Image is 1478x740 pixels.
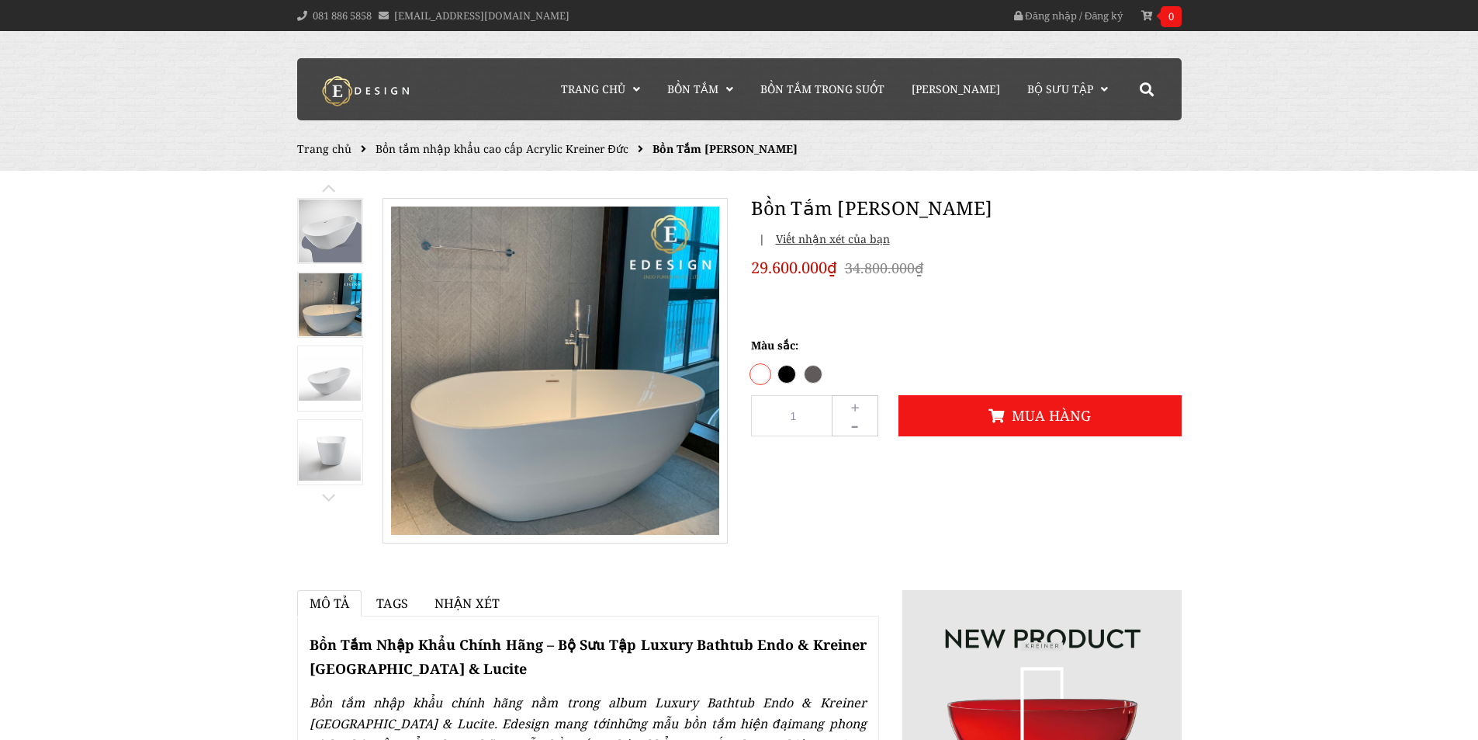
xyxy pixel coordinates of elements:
a: Bồn tắm nhập khẩu cao cấp Acrylic Kreiner Đức [376,141,628,156]
span: [PERSON_NAME] [912,82,1000,96]
a: [PERSON_NAME] [900,58,1012,120]
span: Bồn Tắm [667,82,718,96]
a: Bồn Tắm Trong Suốt [749,58,896,120]
span: Bộ Sưu Tập [1027,82,1093,96]
button: Mua hàng [898,395,1182,436]
span: / [1079,9,1082,23]
span: 0 [1161,6,1182,27]
del: 34.800.000₫ [845,259,923,277]
button: - [832,414,878,436]
button: + [832,395,878,418]
a: [EMAIL_ADDRESS][DOMAIN_NAME] [394,9,569,23]
img: Bồn Tắm Saida Kreiner [299,356,362,401]
span: | [759,231,765,246]
h1: Bồn Tắm [PERSON_NAME] [751,194,1182,222]
span: Bồn Tắm Trong Suốt [760,82,884,96]
span: 29.600.000₫ [751,256,837,280]
span: Tags [376,595,408,612]
img: Bồn Tắm Saida Kreiner [299,273,362,336]
img: Bồn Tắm Saida Kreiner [299,424,362,481]
span: Trang chủ [561,82,625,96]
div: Màu sắc: [751,334,1182,357]
span: Bồn Tắm Nhập Khẩu Chính Hãng – Bộ Sưu Tập Luxury Bathtub Endo & Kreiner [GEOGRAPHIC_DATA] & Lucite [310,635,867,678]
a: Trang chủ [549,58,652,120]
span: Viết nhận xét của bạn [768,231,890,246]
a: 081 886 5858 [313,9,372,23]
a: Bộ Sưu Tập [1016,58,1120,120]
span: Nhận xét [434,595,500,612]
span: Bồn Tắm [PERSON_NAME] [652,141,798,156]
span: Mô tả [310,595,350,612]
a: Trang chủ [297,141,351,156]
a: Bồn Tắm [656,58,745,120]
a: những mẫu bồn tắm hiện đại [609,715,791,732]
img: Bồn Tắm Saida Kreiner [299,200,362,262]
img: logo Kreiner Germany - Edesign Interior [309,75,425,106]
